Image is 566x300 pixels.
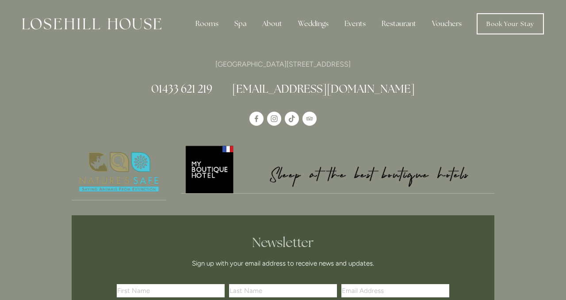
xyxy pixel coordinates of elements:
[72,58,494,70] p: [GEOGRAPHIC_DATA][STREET_ADDRESS]
[477,13,544,34] a: Book Your Stay
[151,82,212,96] a: 01433 621 219
[227,15,253,33] div: Spa
[229,284,337,297] input: Last Name
[375,15,423,33] div: Restaurant
[72,144,166,200] img: Nature's Safe - Logo
[181,144,495,193] img: My Boutique Hotel - Logo
[120,258,446,269] p: Sign up with your email address to receive news and updates.
[341,284,449,297] input: Email Address
[267,112,281,126] a: Instagram
[285,112,299,126] a: TikTok
[188,15,226,33] div: Rooms
[302,112,317,126] a: TripAdvisor
[117,284,225,297] input: First Name
[120,235,446,251] h2: Newsletter
[255,15,289,33] div: About
[249,112,264,126] a: Losehill House Hotel & Spa
[337,15,373,33] div: Events
[232,82,415,96] a: [EMAIL_ADDRESS][DOMAIN_NAME]
[291,15,336,33] div: Weddings
[72,144,166,200] a: Nature's Safe - Logo
[425,15,469,33] a: Vouchers
[22,18,161,30] img: Losehill House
